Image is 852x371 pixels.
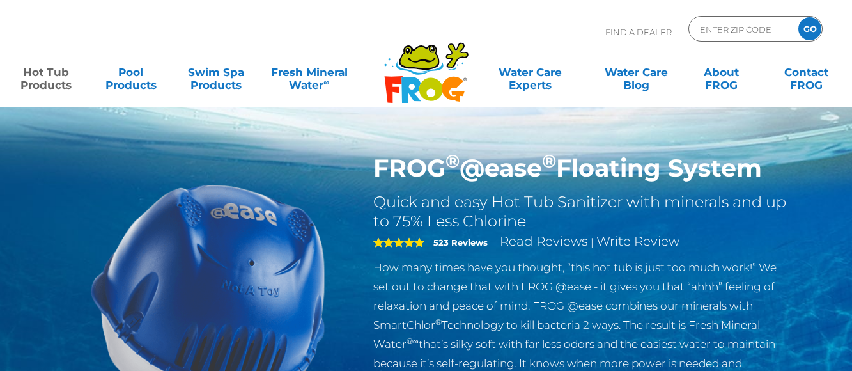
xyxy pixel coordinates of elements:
[323,77,329,87] sup: ∞
[435,317,442,327] sup: ®
[477,59,584,85] a: Water CareExperts
[98,59,164,85] a: PoolProducts
[773,59,839,85] a: ContactFROG
[500,233,588,249] a: Read Reviews
[377,26,476,104] img: Frog Products Logo
[688,59,754,85] a: AboutFROG
[591,236,594,248] span: |
[268,59,350,85] a: Fresh MineralWater∞
[373,154,791,183] h1: FROG @ease Floating System
[596,233,679,249] a: Write Review
[798,17,821,40] input: GO
[433,237,488,248] strong: 523 Reviews
[445,150,460,172] sup: ®
[407,336,419,346] sup: ®∞
[373,193,791,231] h2: Quick and easy Hot Tub Sanitizer with minerals and up to 75% Less Chlorine
[603,59,669,85] a: Water CareBlog
[13,59,79,85] a: Hot TubProducts
[373,237,424,248] span: 5
[183,59,249,85] a: Swim SpaProducts
[605,16,672,48] p: Find A Dealer
[542,150,556,172] sup: ®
